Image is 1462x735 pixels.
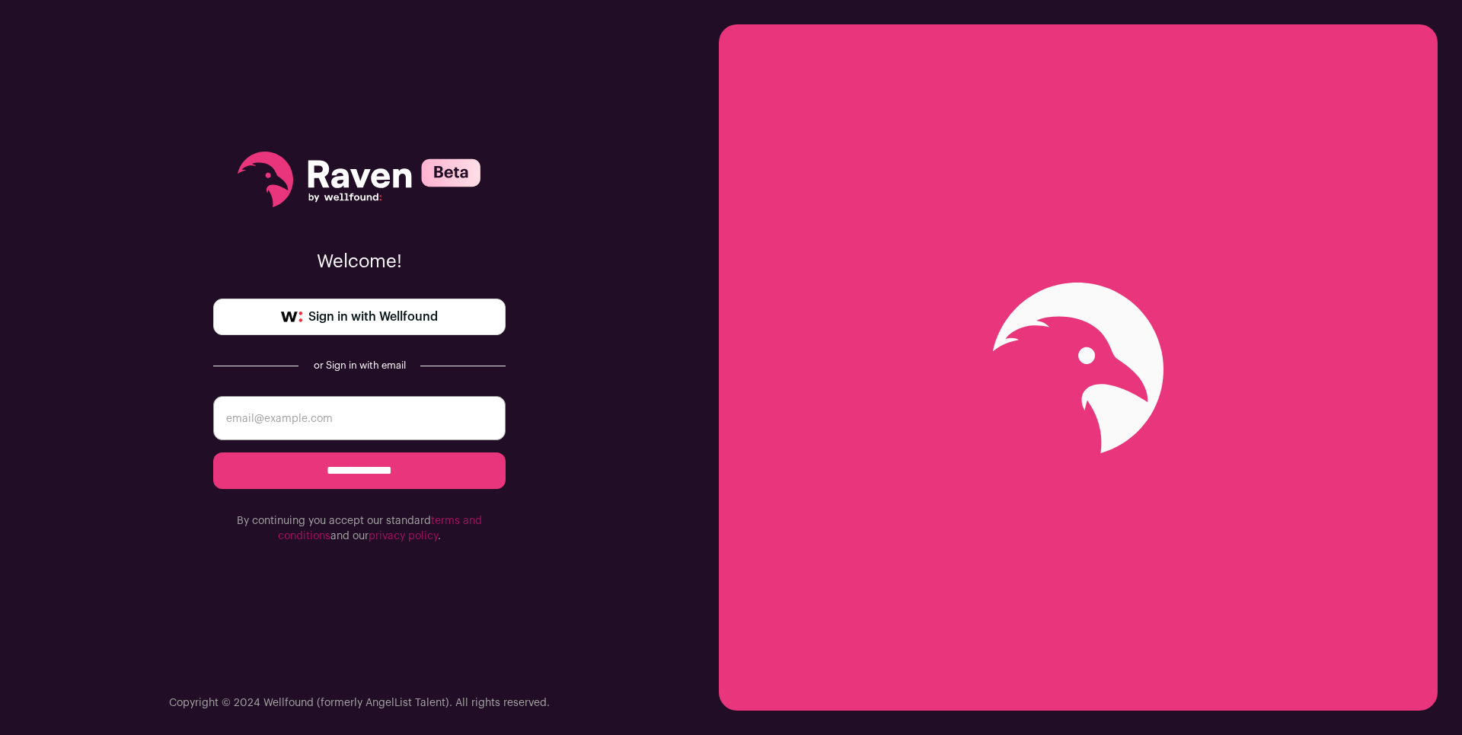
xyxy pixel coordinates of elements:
[308,308,438,326] span: Sign in with Wellfound
[311,360,408,372] div: or Sign in with email
[213,250,506,274] p: Welcome!
[213,396,506,440] input: email@example.com
[213,513,506,544] p: By continuing you accept our standard and our .
[281,312,302,322] img: wellfound-symbol-flush-black-fb3c872781a75f747ccb3a119075da62bfe97bd399995f84a933054e44a575c4.png
[213,299,506,335] a: Sign in with Wellfound
[169,695,550,711] p: Copyright © 2024 Wellfound (formerly AngelList Talent). All rights reserved.
[369,531,438,542] a: privacy policy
